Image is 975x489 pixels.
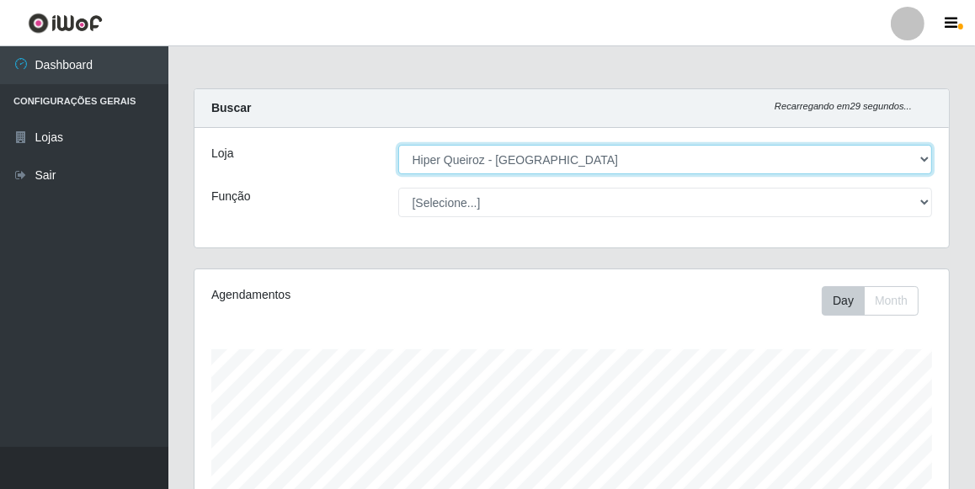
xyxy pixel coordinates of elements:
[28,13,103,34] img: CoreUI Logo
[864,286,919,316] button: Month
[822,286,919,316] div: First group
[211,188,251,205] label: Função
[211,145,233,162] label: Loja
[822,286,865,316] button: Day
[211,286,497,304] div: Agendamentos
[211,101,251,114] strong: Buscar
[775,101,912,111] i: Recarregando em 29 segundos...
[822,286,932,316] div: Toolbar with button groups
